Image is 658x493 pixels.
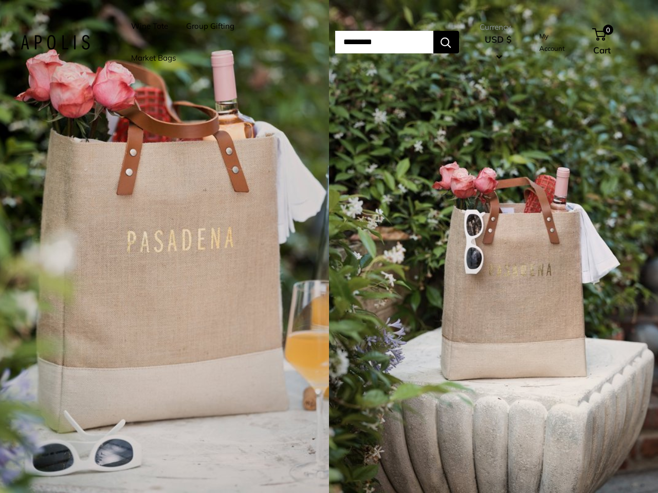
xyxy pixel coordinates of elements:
button: USD $ [480,31,517,64]
a: Wine Tote [131,19,168,33]
span: Currency [480,20,517,34]
a: My Account [539,30,576,55]
span: Cart [593,45,611,55]
span: 0 [603,25,613,35]
a: Market Bags [131,51,176,65]
a: 0 Cart [593,26,637,59]
span: USD $ [485,34,511,45]
a: Group Gifting [186,19,234,33]
img: Apolis [21,35,90,50]
input: Search... [335,31,433,53]
button: Search [433,31,459,53]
